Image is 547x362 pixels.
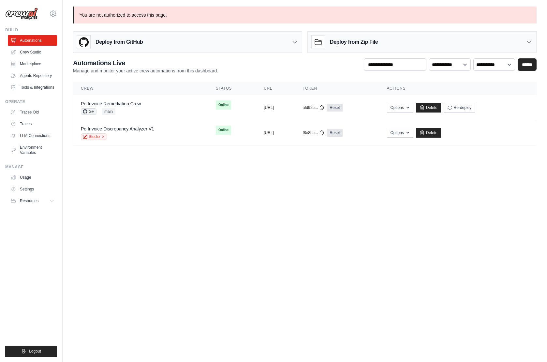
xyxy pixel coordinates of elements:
span: GH [81,108,96,115]
a: Environment Variables [8,142,57,158]
a: Tools & Integrations [8,82,57,93]
a: Settings [8,184,57,194]
div: Build [5,27,57,33]
span: Resources [20,198,38,204]
h2: Automations Live [73,58,218,68]
a: LLM Connections [8,130,57,141]
span: Online [216,100,231,110]
a: Traces [8,119,57,129]
p: Manage and monitor your active crew automations from this dashboard. [73,68,218,74]
div: Manage [5,164,57,170]
a: Po Invoice Remediation Crew [81,101,141,106]
button: afd925... [303,105,325,110]
p: You are not authorized to access this page. [73,7,537,23]
h3: Deploy from Zip File [330,38,378,46]
button: Logout [5,346,57,357]
a: Automations [8,35,57,46]
span: main [102,108,115,115]
a: Studio [81,133,107,140]
img: Logo [5,8,38,20]
a: Reset [327,129,342,137]
button: Options [387,103,413,113]
div: Operate [5,99,57,104]
th: URL [256,82,295,95]
th: Crew [73,82,208,95]
a: Reset [327,104,342,112]
button: Options [387,128,413,138]
img: GitHub Logo [77,36,90,49]
a: Marketplace [8,59,57,69]
a: Po Invoice Discrepancy Analyzer V1 [81,126,154,131]
a: Traces Old [8,107,57,117]
th: Token [295,82,379,95]
a: Agents Repository [8,70,57,81]
h3: Deploy from GitHub [96,38,143,46]
button: Re-deploy [444,103,475,113]
button: Resources [8,196,57,206]
span: Online [216,126,231,135]
a: Crew Studio [8,47,57,57]
span: Logout [29,349,41,354]
th: Status [208,82,256,95]
a: Usage [8,172,57,183]
th: Actions [379,82,537,95]
a: Delete [416,103,441,113]
button: f8e8ba... [303,130,325,135]
a: Delete [416,128,441,138]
